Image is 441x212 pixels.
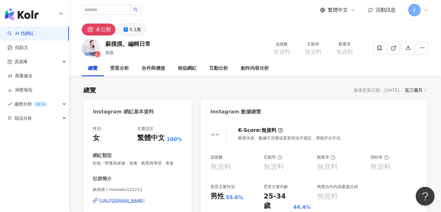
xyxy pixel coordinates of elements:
[133,8,138,12] span: search
[83,86,96,95] div: 總覽
[8,102,12,106] span: rise
[405,86,427,94] div: 近三個月
[33,101,48,107] div: BETA
[93,108,154,115] div: Instagram 網紅基本資料
[273,49,290,55] span: 無資料
[264,155,282,160] div: 互動率
[8,45,28,51] a: 找貼文
[210,192,224,201] div: 男性
[209,65,228,72] div: 互動分析
[238,135,344,141] div: 帳號失效、數據不完整或更新狀況不穩定，導致評分不佳。
[93,126,101,132] div: 性別
[376,7,396,13] span: 活動訊息
[264,192,292,211] div: 25-34 歲
[210,162,231,172] div: 無資料
[210,108,261,115] div: Instagram 數據總覽
[110,65,129,72] div: 受眾分析
[88,65,98,72] div: 總覽
[14,111,32,125] span: 競品分析
[8,87,33,93] a: 洞察報告
[93,152,112,159] div: 網紅類型
[210,184,235,190] div: 受眾主要性別
[354,88,399,93] div: 最後更新日期：[DATE]
[8,73,33,79] a: 商案媒合
[333,41,357,47] div: 觀看率
[8,30,34,37] a: searchAI 找網紅
[210,128,220,140] div: --
[305,49,322,55] span: 無資料
[413,7,416,14] span: K
[262,127,277,134] div: 無資料
[105,40,151,48] div: 蘇摸摸。編輯日常
[130,25,141,34] div: 5.1萬
[99,198,145,204] div: [URL][DOMAIN_NAME]
[14,97,48,111] span: 趨勢分析
[167,136,182,143] span: 100%
[119,24,146,35] button: 5.1萬
[137,133,165,143] div: 繁體中文
[264,162,285,172] div: 無資料
[93,133,100,143] div: 女
[328,7,348,14] span: 繁體中文
[317,162,338,172] div: 無資料
[93,176,112,182] div: 社群簡介
[238,127,283,134] div: K-Score :
[226,194,243,201] div: 55.6%
[96,25,111,34] div: 未公開
[293,204,311,211] div: 44.4%
[82,39,101,57] img: KOL Avatar
[317,184,358,190] div: 商業合作內容覆蓋比例
[142,65,165,72] div: 合作與價值
[317,192,338,201] div: 無資料
[93,160,182,166] span: 彩妝 · 營養與保健 · 保養 · 教育與學習 · 美食
[416,187,435,206] iframe: Help Scout Beacon - Open
[93,198,182,204] a: [URL][DOMAIN_NAME]
[210,155,223,160] div: 追蹤數
[317,155,336,160] div: 觀看率
[264,184,288,190] div: 受眾主要年齡
[336,49,353,55] span: 無資料
[105,50,114,55] span: 摸摸
[241,65,269,72] div: 創作內容分析
[371,162,391,172] div: 無資料
[5,8,39,21] img: logo
[301,41,325,47] div: 互動率
[14,55,28,69] span: 資源庫
[137,126,154,132] div: 主要語言
[371,155,389,160] div: 漲粉率
[270,41,294,47] div: 追蹤數
[178,65,197,72] div: 相似網紅
[82,24,115,35] button: 未公開
[93,187,182,193] span: 蘇摸摸 | momoko121212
